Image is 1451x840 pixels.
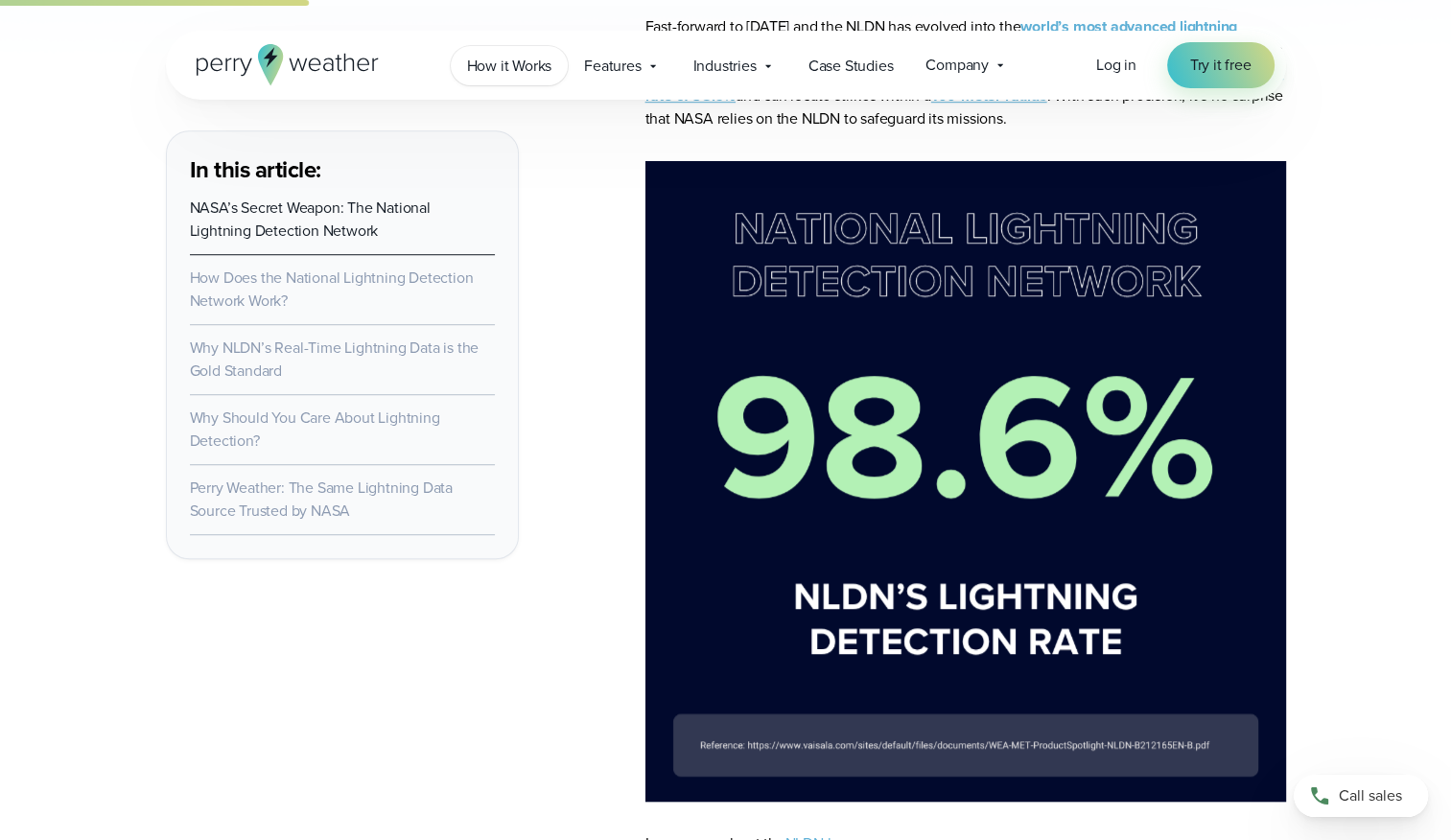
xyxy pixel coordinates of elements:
[584,55,641,78] span: Features
[1190,54,1252,77] span: Try it free
[693,55,757,78] span: Industries
[190,337,480,382] a: Why NLDN’s Real-Time Lightning Data is the Gold Standard
[190,154,495,185] h3: In this article:
[190,477,453,522] a: Perry Weather: The Same Lightning Data Source Trusted by NASA
[1096,54,1136,76] span: Log in
[451,46,569,85] a: How it Works
[190,267,474,312] a: How Does the National Lightning Detection Network Work?
[467,55,552,78] span: How it Works
[792,46,910,85] a: Case Studies
[808,55,894,78] span: Case Studies
[1167,42,1275,88] a: Try it free
[645,15,1286,130] p: Fast-forward to [DATE] and the NLDN has evolved into the . It has over spread across the continen...
[1096,54,1136,77] a: Log in
[1294,775,1428,817] a: Call sales
[190,407,440,452] a: Why Should You Care About Lightning Detection?
[1339,784,1402,807] span: Call sales
[190,197,431,242] a: NASA’s Secret Weapon: The National Lightning Detection Network
[645,161,1286,802] img: National lightning detection network
[925,54,989,77] span: Company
